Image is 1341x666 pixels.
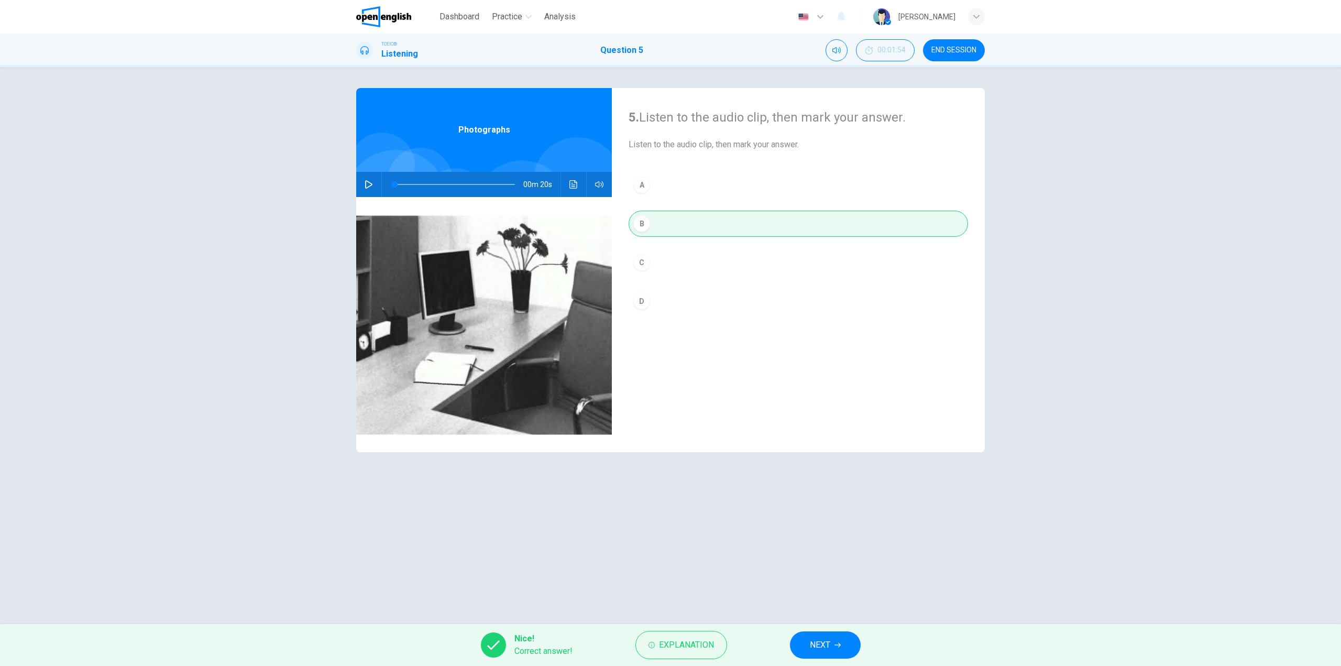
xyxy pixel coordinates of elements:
[356,6,435,27] a: OpenEnglish logo
[635,631,727,659] button: Explanation
[810,638,830,652] span: NEXT
[600,44,643,57] h1: Question 5
[629,138,968,151] span: Listen to the audio clip, then mark your answer.
[856,39,915,61] div: Hide
[873,8,890,25] img: Profile picture
[931,46,976,54] span: END SESSION
[381,48,418,60] h1: Listening
[898,10,955,23] div: [PERSON_NAME]
[381,40,397,48] span: TOEIC®
[488,7,536,26] button: Practice
[435,7,483,26] button: Dashboard
[458,124,510,136] span: Photographs
[540,7,580,26] button: Analysis
[544,10,576,23] span: Analysis
[492,10,522,23] span: Practice
[826,39,848,61] div: Mute
[629,110,639,125] strong: 5.
[356,6,411,27] img: OpenEnglish logo
[659,638,714,652] span: Explanation
[514,645,573,658] span: Correct answer!
[629,109,968,126] h4: Listen to the audio clip, then mark your answer.
[877,46,906,54] span: 00:01:54
[439,10,479,23] span: Dashboard
[790,631,861,659] button: NEXT
[856,39,915,61] button: 00:01:54
[356,197,612,452] img: Photographs
[923,39,985,61] button: END SESSION
[565,172,582,197] button: Click to see the audio transcription
[797,13,810,21] img: en
[514,632,573,645] span: Nice!
[523,172,560,197] span: 00m 20s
